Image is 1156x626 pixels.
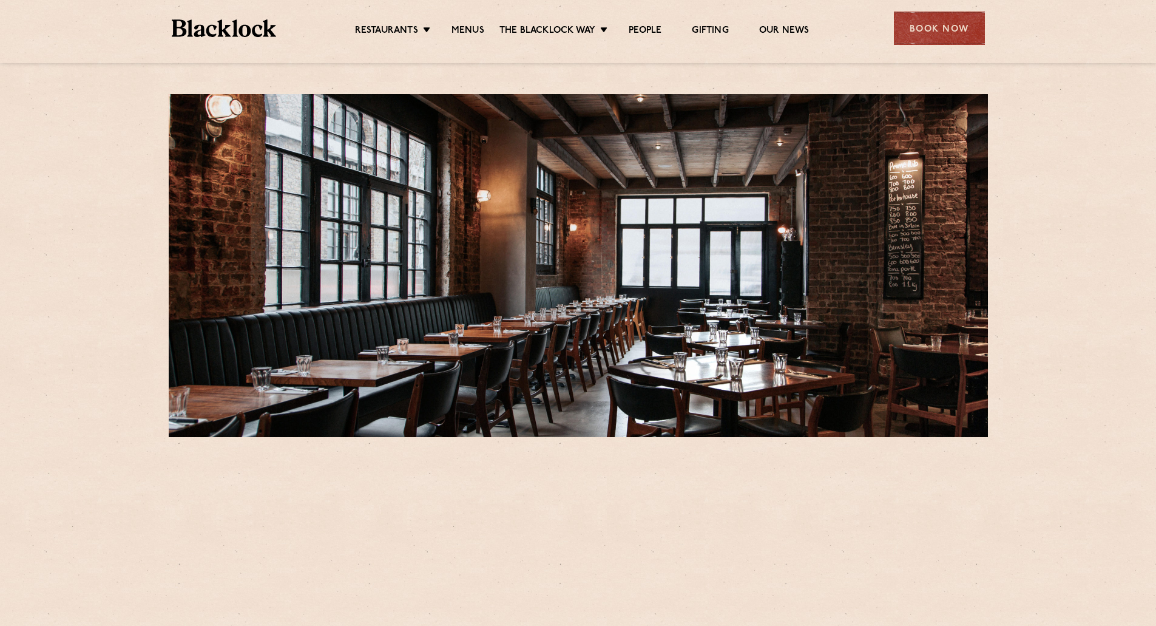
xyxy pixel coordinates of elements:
a: Restaurants [355,25,418,38]
div: Book Now [894,12,985,45]
a: Menus [451,25,484,38]
img: BL_Textured_Logo-footer-cropped.svg [172,19,277,37]
a: The Blacklock Way [499,25,595,38]
a: Gifting [692,25,728,38]
a: People [629,25,661,38]
a: Our News [759,25,810,38]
